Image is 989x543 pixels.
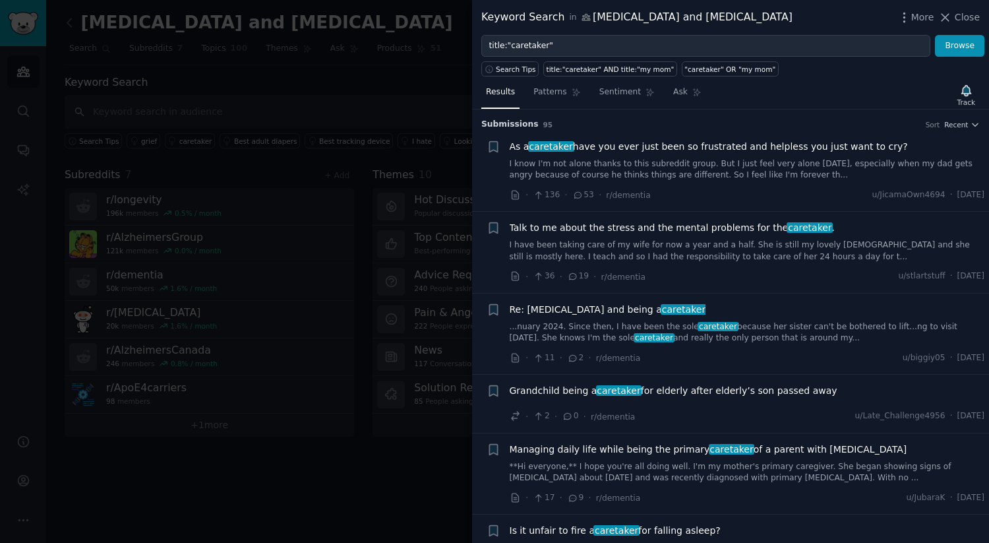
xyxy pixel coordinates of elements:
[510,443,907,457] span: Managing daily life while being the primary of a parent with [MEDICAL_DATA]
[510,384,837,398] span: Grandchild being a for elderly after elderly’s son passed away
[486,86,515,98] span: Results
[957,410,984,422] span: [DATE]
[510,524,721,538] a: Is it unfair to fire acaretakerfor falling asleep?
[481,9,793,26] div: Keyword Search [MEDICAL_DATA] and [MEDICAL_DATA]
[661,304,707,315] span: caretaker
[588,351,591,365] span: ·
[953,81,980,109] button: Track
[525,351,528,365] span: ·
[698,322,738,331] span: caretaker
[584,410,586,424] span: ·
[547,65,674,74] div: title:"caretaker" AND title:"my mom"
[496,65,536,74] span: Search Tips
[957,271,984,282] span: [DATE]
[897,11,934,24] button: More
[543,121,553,129] span: 95
[601,272,645,282] span: r/dementia
[510,443,907,457] a: Managing daily life while being the primarycaretakerof a parent with [MEDICAL_DATA]
[669,82,706,109] a: Ask
[510,158,985,181] a: I know I'm not alone thanks to this subreddit group. But I just feel very alone [DATE], especiall...
[525,410,528,424] span: ·
[935,35,984,57] button: Browse
[787,222,833,233] span: caretaker
[944,120,968,129] span: Recent
[593,525,640,536] span: caretaker
[911,11,934,24] span: More
[588,491,591,505] span: ·
[596,354,640,363] span: r/dementia
[634,333,674,342] span: caretaker
[596,494,640,503] span: r/dementia
[591,412,635,422] span: r/dementia
[510,384,837,398] a: Grandchild being acaretakerfor elderly after elderly’s son passed away
[855,410,945,422] span: u/Late_Challenge4956
[481,61,539,77] button: Search Tips
[682,61,779,77] a: "caretaker" OR "my mom"
[569,12,576,24] span: in
[481,35,930,57] input: Try a keyword related to your business
[903,352,945,364] span: u/biggiy05
[510,303,706,317] span: Re: [MEDICAL_DATA] and being a
[938,11,980,24] button: Close
[593,270,596,284] span: ·
[543,61,677,77] a: title:"caretaker" AND title:"my mom"
[957,98,975,107] div: Track
[567,352,584,364] span: 2
[481,119,539,131] span: Submission s
[567,271,589,282] span: 19
[533,86,566,98] span: Patterns
[572,189,594,201] span: 53
[606,191,650,200] span: r/dementia
[709,444,755,455] span: caretaker
[595,82,659,109] a: Sentiment
[684,65,775,74] div: "caretaker" OR "my mom"
[950,271,953,282] span: ·
[510,240,985,263] a: I have been taking care of my wife for now a year and a half. She is still my lovely [DEMOGRAPHIC...
[533,492,554,504] span: 17
[533,189,560,201] span: 136
[528,141,574,152] span: caretaker
[510,221,835,235] a: Talk to me about the stress and the mental problems for thecaretaker.
[957,189,984,201] span: [DATE]
[898,271,945,282] span: u/stlartstuff
[596,385,642,396] span: caretaker
[907,492,945,504] span: u/JubaraK
[481,82,520,109] a: Results
[533,352,554,364] span: 11
[510,140,908,154] a: As acaretakerhave you ever just been so frustrated and helpless you just want to cry?
[529,82,585,109] a: Patterns
[554,410,557,424] span: ·
[957,352,984,364] span: [DATE]
[599,86,641,98] span: Sentiment
[957,492,984,504] span: [DATE]
[567,492,584,504] span: 9
[673,86,688,98] span: Ask
[560,270,562,284] span: ·
[533,271,554,282] span: 36
[510,321,985,344] a: ...nuary 2024. Since then, I have been the solecaretakerbecause her sister can't be bothered to l...
[955,11,980,24] span: Close
[560,351,562,365] span: ·
[533,410,549,422] span: 2
[510,221,835,235] span: Talk to me about the stress and the mental problems for the .
[525,188,528,202] span: ·
[562,410,578,422] span: 0
[510,303,706,317] a: Re: [MEDICAL_DATA] and being acaretaker
[950,352,953,364] span: ·
[950,189,953,201] span: ·
[926,120,940,129] div: Sort
[944,120,980,129] button: Recent
[599,188,601,202] span: ·
[872,189,945,201] span: u/JicamaOwn4694
[525,270,528,284] span: ·
[510,140,908,154] span: As a have you ever just been so frustrated and helpless you just want to cry?
[560,491,562,505] span: ·
[950,492,953,504] span: ·
[564,188,567,202] span: ·
[525,491,528,505] span: ·
[950,410,953,422] span: ·
[510,461,985,484] a: **Hi everyone,** I hope you're all doing well. I'm my mother's primary caregiver. She began showi...
[510,524,721,538] span: Is it unfair to fire a for falling asleep?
